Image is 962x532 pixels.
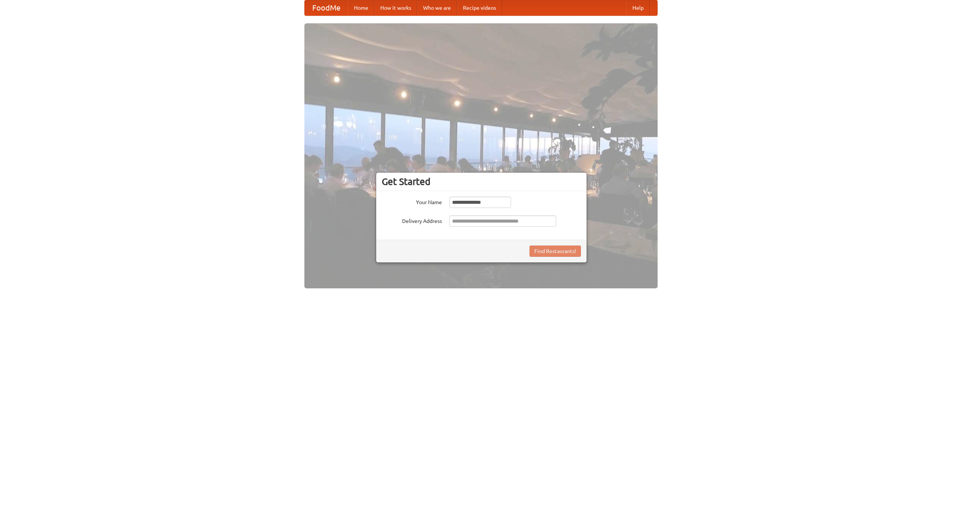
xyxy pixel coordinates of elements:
a: Help [626,0,650,15]
label: Your Name [382,197,442,206]
a: Who we are [417,0,457,15]
a: How it works [374,0,417,15]
a: Home [348,0,374,15]
a: Recipe videos [457,0,502,15]
h3: Get Started [382,176,581,187]
a: FoodMe [305,0,348,15]
label: Delivery Address [382,215,442,225]
button: Find Restaurants! [529,246,581,257]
